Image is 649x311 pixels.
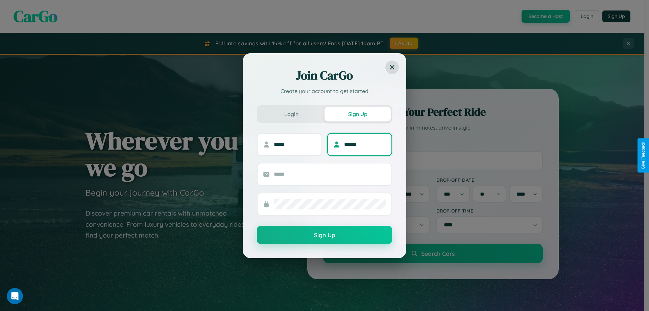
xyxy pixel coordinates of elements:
iframe: Intercom live chat [7,288,23,304]
button: Sign Up [324,107,391,121]
div: Give Feedback [641,142,646,169]
h2: Join CarGo [257,67,392,84]
button: Login [258,107,324,121]
p: Create your account to get started [257,87,392,95]
button: Sign Up [257,226,392,244]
